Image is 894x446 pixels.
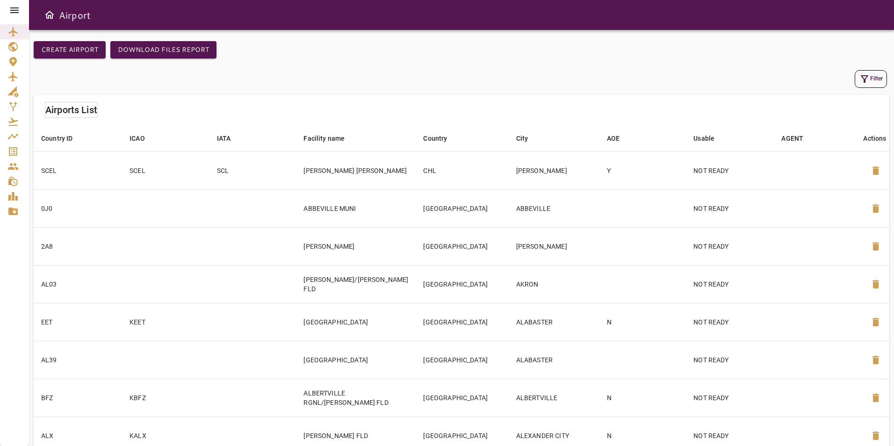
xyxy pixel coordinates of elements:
[217,133,243,144] span: IATA
[693,204,766,213] p: NOT READY
[509,341,599,379] td: ALABASTER
[509,379,599,417] td: ALBERTVILLE
[693,317,766,327] p: NOT READY
[516,133,528,144] div: City
[509,151,599,189] td: [PERSON_NAME]
[209,151,296,189] td: SCL
[303,133,345,144] div: Facility name
[416,265,508,303] td: [GEOGRAPHIC_DATA]
[781,133,815,144] span: AGENT
[865,159,887,182] button: Delete Airport
[870,241,881,252] span: delete
[296,189,416,227] td: ABBEVILLE MUNI
[416,189,508,227] td: [GEOGRAPHIC_DATA]
[509,265,599,303] td: AKRON
[870,392,881,403] span: delete
[416,227,508,265] td: [GEOGRAPHIC_DATA]
[59,7,91,22] h6: Airport
[599,303,686,341] td: N
[693,393,766,403] p: NOT READY
[607,133,620,144] div: AOE
[781,133,803,144] div: AGENT
[870,279,881,290] span: delete
[509,189,599,227] td: ABBEVILLE
[870,354,881,366] span: delete
[122,379,209,417] td: KBFZ
[693,280,766,289] p: NOT READY
[865,197,887,220] button: Delete Airport
[122,151,209,189] td: SCEL
[423,133,459,144] span: Country
[45,102,97,117] h6: Airports List
[34,189,122,227] td: 0J0
[34,151,122,189] td: SCEL
[870,203,881,214] span: delete
[130,133,145,144] div: ICAO
[34,227,122,265] td: 2A8
[34,341,122,379] td: AL39
[865,349,887,371] button: Delete Airport
[34,265,122,303] td: AL03
[693,242,766,251] p: NOT READY
[296,151,416,189] td: [PERSON_NAME] [PERSON_NAME]
[870,165,881,176] span: delete
[693,355,766,365] p: NOT READY
[34,303,122,341] td: EET
[693,133,727,144] span: Usable
[130,133,157,144] span: ICAO
[855,70,887,88] button: Filter
[34,379,122,417] td: BFZ
[865,235,887,258] button: Delete Airport
[40,6,59,24] button: Open drawer
[296,379,416,417] td: ALBERTVILLE RGNL/[PERSON_NAME] FLD
[416,303,508,341] td: [GEOGRAPHIC_DATA]
[303,133,357,144] span: Facility name
[34,41,106,58] button: Create airport
[416,379,508,417] td: [GEOGRAPHIC_DATA]
[416,151,508,189] td: CHL
[607,133,632,144] span: AOE
[41,133,85,144] span: Country ID
[296,227,416,265] td: [PERSON_NAME]
[599,379,686,417] td: N
[296,265,416,303] td: [PERSON_NAME]/[PERSON_NAME] FLD
[865,311,887,333] button: Delete Airport
[516,133,541,144] span: City
[41,133,73,144] div: Country ID
[870,317,881,328] span: delete
[122,303,209,341] td: KEET
[870,430,881,441] span: delete
[865,387,887,409] button: Delete Airport
[416,341,508,379] td: [GEOGRAPHIC_DATA]
[865,273,887,295] button: Delete Airport
[110,41,216,58] button: Download Files Report
[296,303,416,341] td: [GEOGRAPHIC_DATA]
[693,431,766,440] p: NOT READY
[509,303,599,341] td: ALABASTER
[599,151,686,189] td: Y
[509,227,599,265] td: [PERSON_NAME]
[423,133,447,144] div: Country
[296,341,416,379] td: [GEOGRAPHIC_DATA]
[693,166,766,175] p: NOT READY
[693,133,714,144] div: Usable
[217,133,231,144] div: IATA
